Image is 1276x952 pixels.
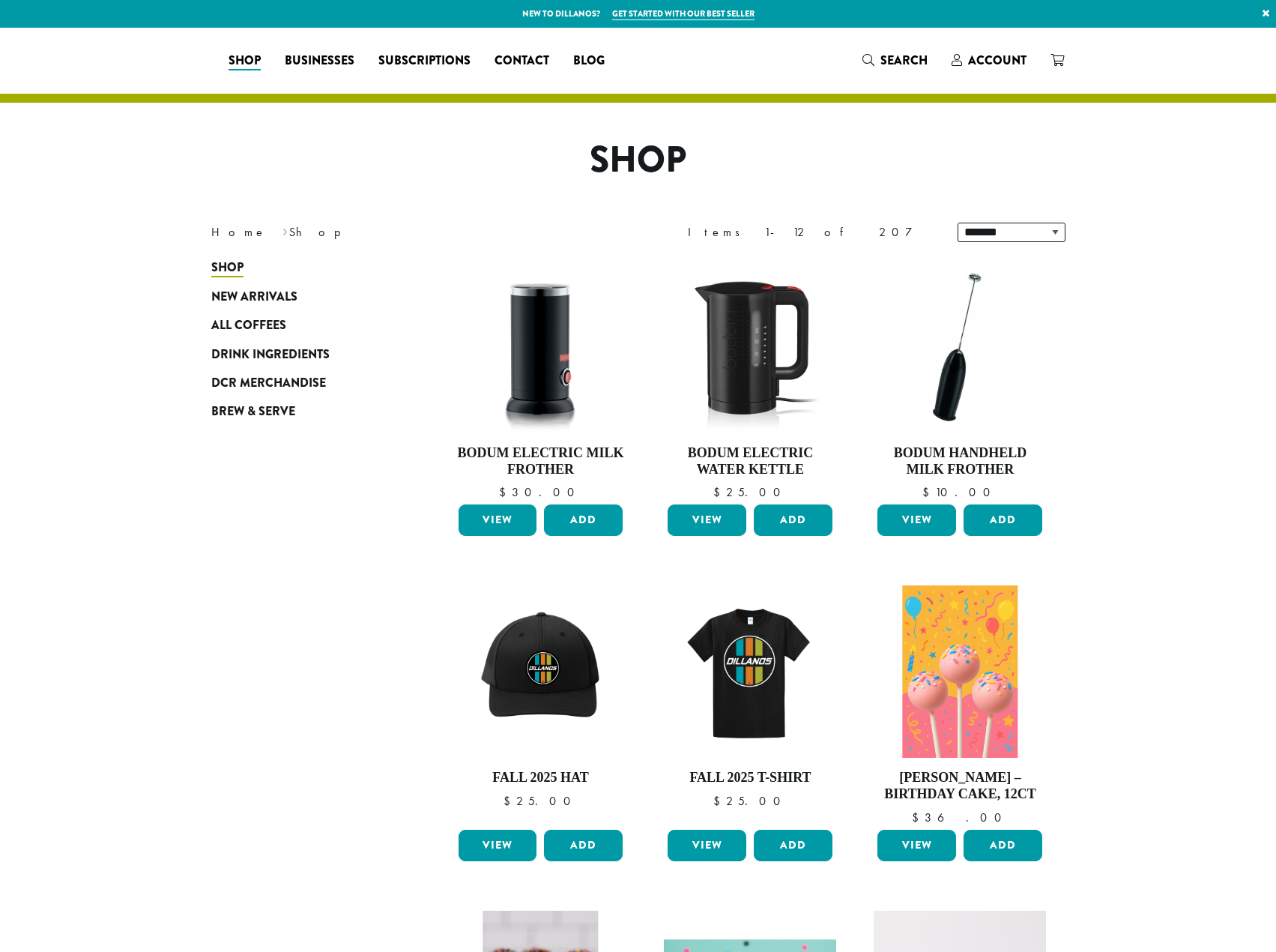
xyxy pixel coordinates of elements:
a: Shop [217,49,273,73]
span: $ [713,484,726,500]
h1: Shop [200,139,1077,182]
span: Brew & Serve [211,403,295,421]
span: Search [880,52,928,69]
a: Get started with our best seller [612,7,755,20]
a: View [668,830,746,861]
a: Drink Ingredients [211,340,391,368]
span: Subscriptions [378,52,471,70]
span: Drink Ingredients [211,346,330,364]
span: Account [968,52,1026,69]
a: View [459,830,537,861]
img: DP3954.01-002.png [454,261,626,433]
button: Add [964,830,1042,861]
span: New Arrivals [211,288,297,307]
div: Items 1-12 of 207 [688,223,935,241]
h4: Fall 2025 Hat [455,770,627,786]
span: Shop [211,259,244,277]
h4: Bodum Handheld Milk Frother [874,445,1046,477]
a: Brew & Serve [211,397,391,426]
a: View [877,830,956,861]
button: Add [544,504,623,536]
a: All Coffees [211,311,391,340]
bdi: 25.00 [504,793,578,809]
a: View [668,504,746,536]
a: Shop [211,253,391,282]
bdi: 25.00 [713,793,787,809]
bdi: 10.00 [922,484,997,500]
span: $ [713,793,726,809]
span: › [282,218,288,241]
bdi: 25.00 [713,484,787,500]
button: Add [754,830,832,861]
nav: Breadcrumb [211,223,616,241]
img: DCR-Retro-Three-Strip-Circle-Patch-Trucker-Hat-Fall-WEB-scaled.jpg [454,585,626,758]
span: Contact [495,52,549,70]
a: New Arrivals [211,283,391,311]
span: Blog [573,52,605,70]
a: Bodum Handheld Milk Frother $10.00 [874,261,1046,498]
h4: [PERSON_NAME] – Birthday Cake, 12ct [874,770,1046,802]
a: Bodum Electric Water Kettle $25.00 [664,261,836,498]
a: DCR Merchandise [211,369,391,397]
span: $ [912,810,925,825]
a: Bodum Electric Milk Frother $30.00 [455,261,627,498]
span: All Coffees [211,316,286,335]
a: [PERSON_NAME] – Birthday Cake, 12ct $36.00 [874,585,1046,823]
span: Shop [229,52,261,70]
img: DP3955.01.png [664,261,836,433]
img: Birthday-Cake.png [903,585,1018,758]
span: $ [504,793,516,809]
span: DCR Merchandise [211,374,326,393]
button: Add [754,504,832,536]
h4: Fall 2025 T-Shirt [664,770,836,786]
a: Fall 2025 T-Shirt $25.00 [664,585,836,823]
button: Add [964,504,1042,536]
a: Fall 2025 Hat $25.00 [455,585,627,823]
img: DCR-Retro-Three-Strip-Circle-Tee-Fall-WEB-scaled.jpg [664,585,836,758]
bdi: 30.00 [499,484,581,500]
a: Home [211,224,267,240]
span: Businesses [285,52,354,70]
img: DP3927.01-002.png [874,261,1046,433]
button: Add [544,830,623,861]
a: View [459,504,537,536]
span: $ [922,484,935,500]
h4: Bodum Electric Milk Frother [455,445,627,477]
a: Search [850,48,940,73]
h4: Bodum Electric Water Kettle [664,445,836,477]
a: View [877,504,956,536]
span: $ [499,484,512,500]
bdi: 36.00 [912,810,1009,825]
